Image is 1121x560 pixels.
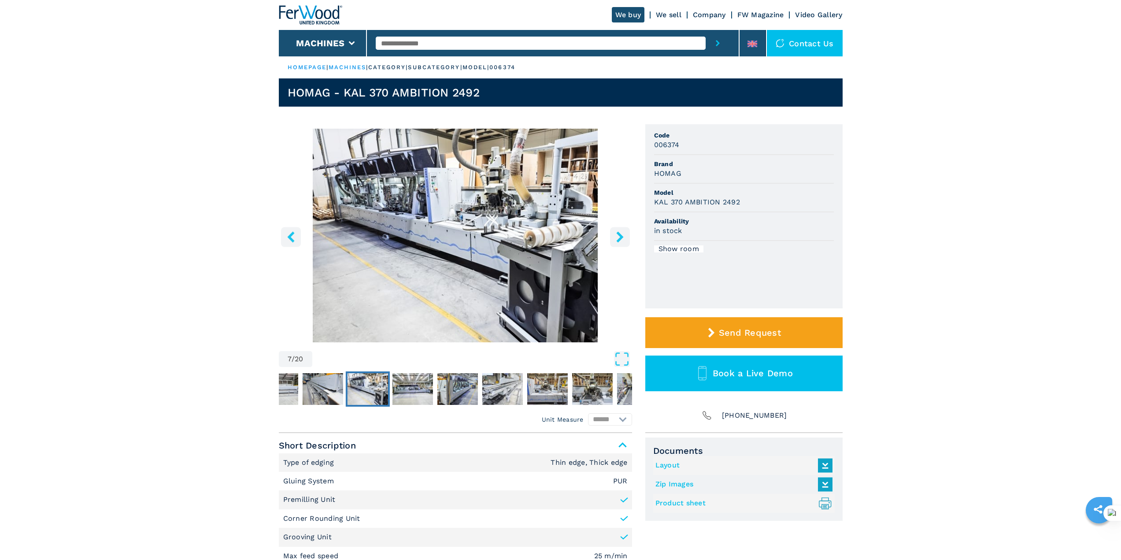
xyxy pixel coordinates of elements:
[693,11,726,19] a: Company
[655,496,828,511] a: Product sheet
[283,495,336,504] p: Premilling Unit
[257,373,298,405] img: 75d3f1d44f3902bed42ba0aa0d2da441
[482,373,522,405] img: 78d0c5e318864c436bfe6c5c0f69825b
[489,63,515,71] p: 006374
[345,371,389,407] button: Go to Slide 7
[572,373,612,405] img: 62e4edd3a59e14aa4be06ece251abb58
[654,188,834,197] span: Model
[1087,498,1109,520] a: sharethis
[283,532,332,542] p: Grooving Unit
[296,38,344,48] button: Machines
[288,64,327,70] a: HOMEPAGE
[645,317,843,348] button: Send Request
[302,373,343,405] img: 7276c223c9975b68ab967e455e5c6362
[300,371,344,407] button: Go to Slide 6
[655,458,828,473] a: Layout
[480,371,524,407] button: Go to Slide 10
[347,373,388,405] img: 328e743df41e369fccc661eb7260a0b3
[288,85,480,100] h1: HOMAG - KAL 370 AMBITION 2492
[551,459,627,466] em: Thin edge, Thick edge
[255,371,300,407] button: Go to Slide 5
[326,64,328,70] span: |
[279,438,632,453] span: Short Description
[701,409,713,422] img: Phone
[527,373,567,405] img: 99c03a97506194d96f2cd76ed55d56d3
[615,371,659,407] button: Go to Slide 13
[654,168,681,178] h3: HOMAG
[654,245,703,252] div: Show room
[570,371,614,407] button: Go to Slide 12
[767,30,843,56] div: Contact us
[737,11,784,19] a: FW Magazine
[654,217,834,226] span: Availability
[314,351,630,367] button: Open Fullscreen
[525,371,569,407] button: Go to Slide 11
[542,415,584,424] em: Unit Measure
[283,476,337,486] p: Gluing System
[329,64,366,70] a: machines
[610,227,630,247] button: right-button
[283,458,337,467] p: Type of edging
[283,514,360,523] p: Corner Rounding Unit
[722,409,787,422] span: [PHONE_NUMBER]
[719,327,781,338] span: Send Request
[795,11,842,19] a: Video Gallery
[654,159,834,168] span: Brand
[656,11,681,19] a: We sell
[612,7,645,22] a: We buy
[288,356,292,363] span: 7
[435,371,479,407] button: Go to Slide 9
[121,371,474,407] nav: Thumbnail Navigation
[437,373,477,405] img: e9e44c587aa569691cb81b0e00740d79
[295,356,303,363] span: 20
[368,63,408,71] p: category |
[279,129,632,342] img: Single Sided Edgebanders HOMAG KAL 370 AMBITION 2492
[462,63,490,71] p: model |
[613,478,628,485] em: PUR
[655,477,828,492] a: Zip Images
[713,368,793,378] span: Book a Live Demo
[408,63,462,71] p: subcategory |
[654,131,834,140] span: Code
[654,140,680,150] h3: 006374
[654,197,740,207] h3: KAL 370 AMBITION 2492
[653,445,835,456] span: Documents
[279,5,342,25] img: Ferwood
[617,373,657,405] img: 58c808732f59e90cf3d66a0b7aaa62ba
[279,129,632,342] div: Go to Slide 7
[292,356,295,363] span: /
[366,64,368,70] span: |
[594,553,628,560] em: 25 m/min
[706,30,730,56] button: submit-button
[390,371,434,407] button: Go to Slide 8
[1084,520,1114,553] iframe: Chat
[281,227,301,247] button: left-button
[645,356,843,391] button: Book a Live Demo
[776,39,784,48] img: Contact us
[392,373,433,405] img: 62432299f51f696a3f463ddc911331bd
[654,226,682,236] h3: in stock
